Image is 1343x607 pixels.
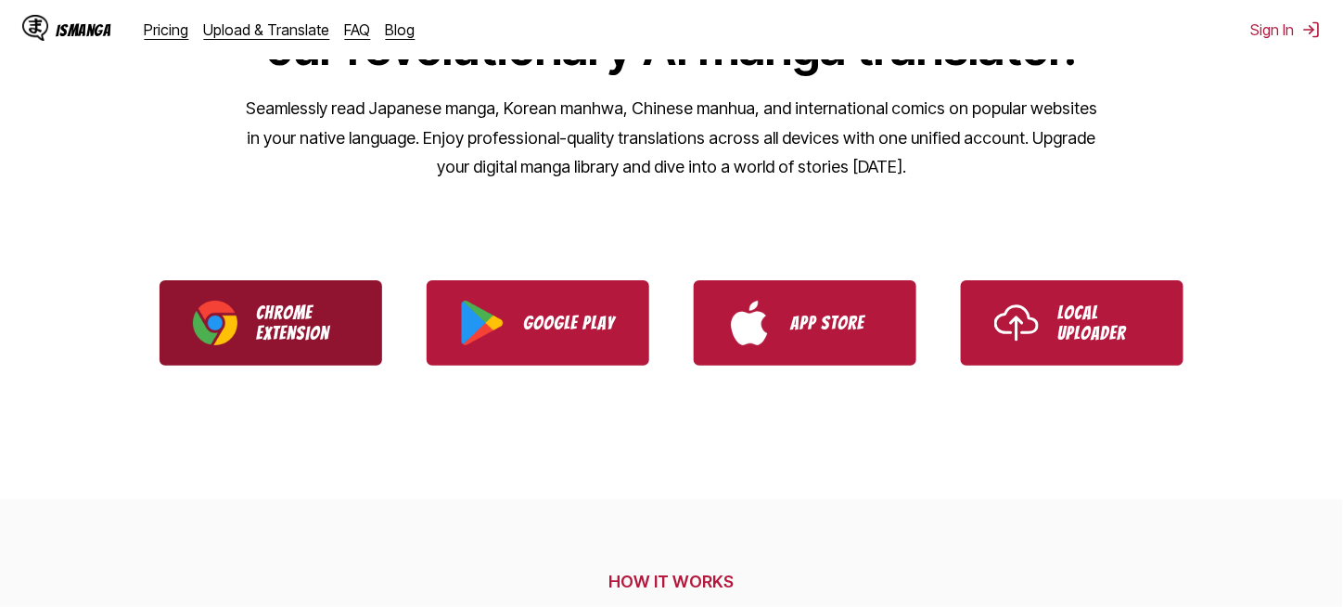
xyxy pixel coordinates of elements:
[1302,20,1321,39] img: Sign out
[256,303,349,343] p: Chrome Extension
[22,15,145,45] a: IsManga LogoIsManga
[994,301,1039,345] img: Upload icon
[790,313,883,333] p: App Store
[193,301,237,345] img: Chrome logo
[204,20,330,39] a: Upload & Translate
[114,572,1229,591] h2: HOW IT WORKS
[245,94,1098,182] p: Seamlessly read Japanese manga, Korean manhwa, Chinese manhua, and international comics on popula...
[1251,20,1321,39] button: Sign In
[22,15,48,41] img: IsManga Logo
[523,313,616,333] p: Google Play
[145,20,189,39] a: Pricing
[694,280,916,366] a: Download IsManga from App Store
[345,20,371,39] a: FAQ
[56,21,111,39] div: IsManga
[1057,303,1150,343] p: Local Uploader
[460,301,505,345] img: Google Play logo
[386,20,416,39] a: Blog
[961,280,1183,366] a: Use IsManga Local Uploader
[427,280,649,366] a: Download IsManga from Google Play
[160,280,382,366] a: Download IsManga Chrome Extension
[727,301,772,345] img: App Store logo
